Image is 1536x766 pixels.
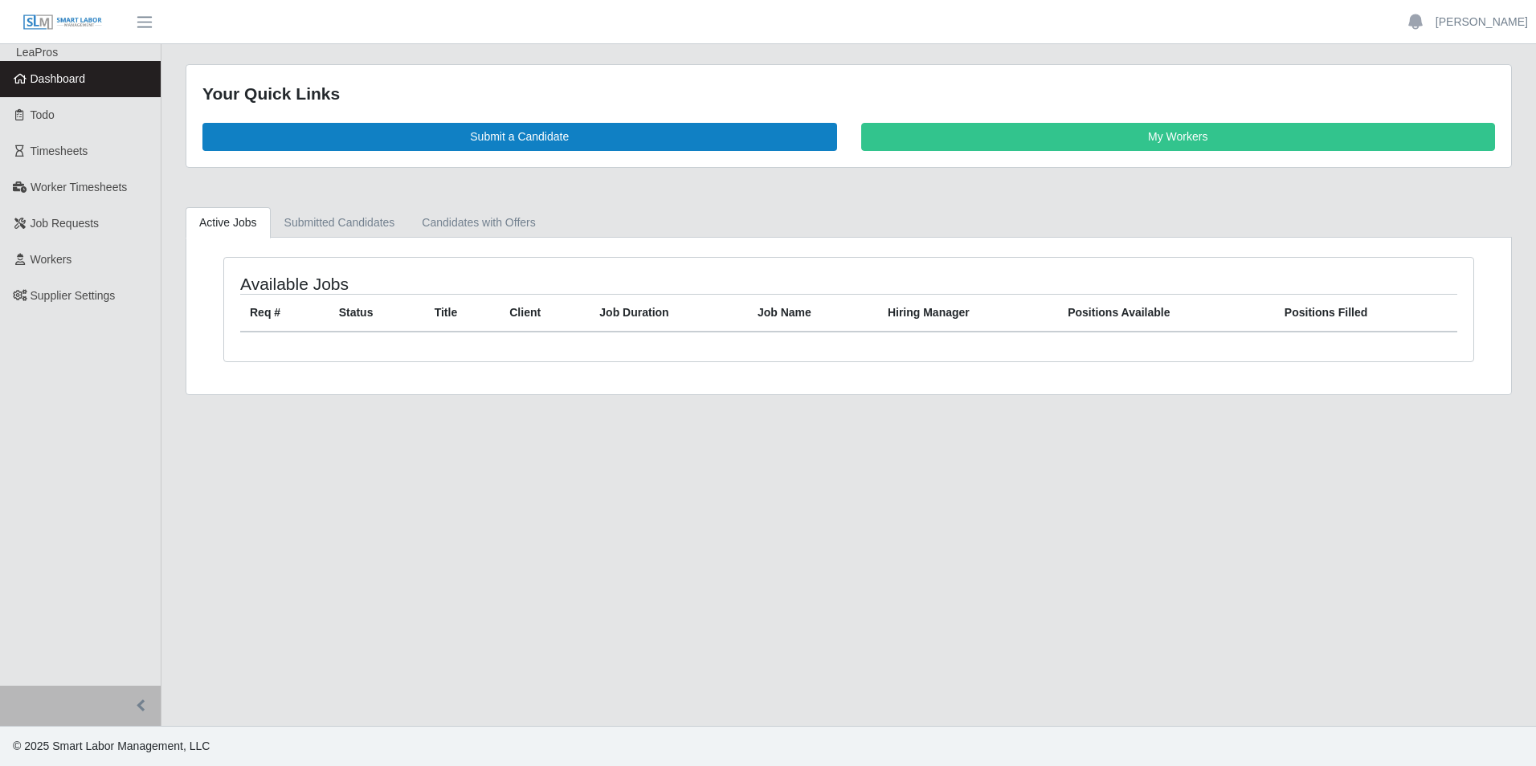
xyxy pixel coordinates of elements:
th: Status [329,294,425,332]
th: Title [425,294,500,332]
a: Submitted Candidates [271,207,409,238]
div: Your Quick Links [202,81,1495,107]
span: © 2025 Smart Labor Management, LLC [13,740,210,752]
th: Positions Available [1058,294,1275,332]
span: Todo [31,108,55,121]
th: Client [500,294,590,332]
a: Active Jobs [186,207,271,238]
th: Positions Filled [1275,294,1457,332]
span: Dashboard [31,72,86,85]
a: [PERSON_NAME] [1436,14,1528,31]
span: Job Requests [31,217,100,230]
a: Submit a Candidate [202,123,837,151]
span: Timesheets [31,145,88,157]
span: LeaPros [16,46,58,59]
span: Workers [31,253,72,266]
span: Supplier Settings [31,289,116,302]
span: Worker Timesheets [31,181,127,194]
a: My Workers [861,123,1496,151]
th: Job Duration [590,294,748,332]
th: Req # [240,294,329,332]
a: Candidates with Offers [408,207,549,238]
h4: Available Jobs [240,274,733,294]
th: Job Name [748,294,878,332]
img: SLM Logo [22,14,103,31]
th: Hiring Manager [878,294,1058,332]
